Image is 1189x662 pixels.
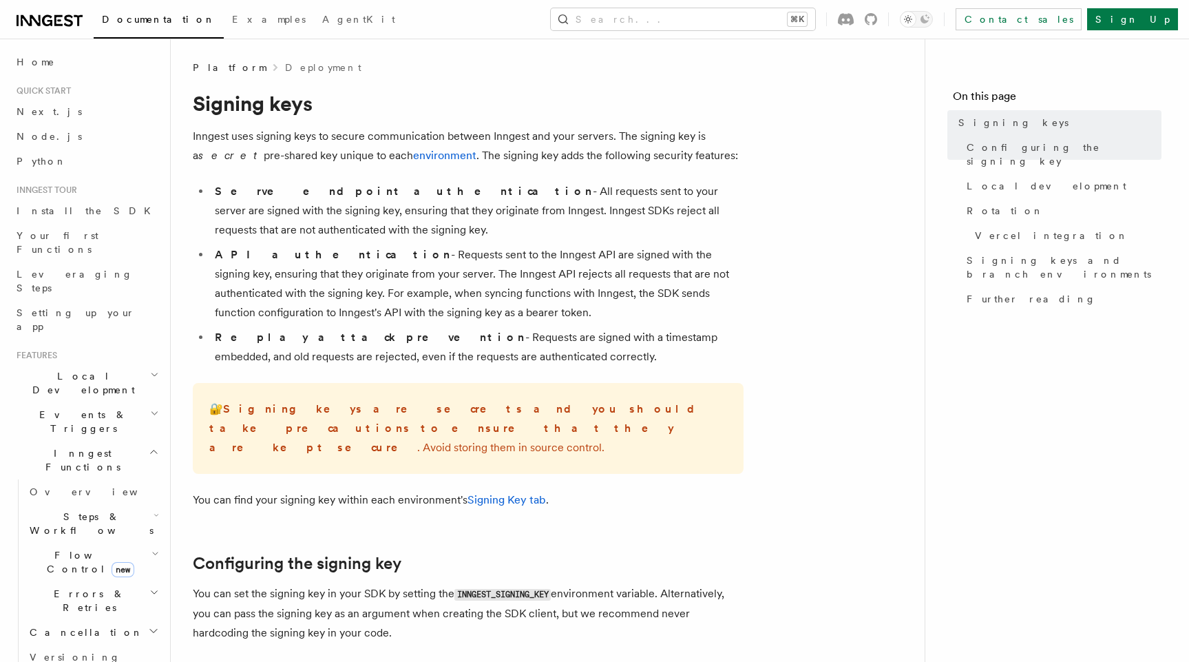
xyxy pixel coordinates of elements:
a: Documentation [94,4,224,39]
a: Your first Functions [11,223,162,262]
span: Examples [232,14,306,25]
a: Local development [961,174,1161,198]
a: AgentKit [314,4,403,37]
span: Your first Functions [17,230,98,255]
a: Python [11,149,162,174]
span: Leveraging Steps [17,269,133,293]
a: Deployment [285,61,361,74]
a: Configuring the signing key [193,554,401,573]
span: Cancellation [24,625,143,639]
p: You can find your signing key within each environment's . [193,490,744,510]
span: Errors & Retries [24,587,149,614]
a: Overview [24,479,162,504]
span: Signing keys and branch environments [967,254,1161,281]
button: Local Development [11,364,162,402]
button: Errors & Retries [24,581,162,620]
a: Configuring the signing key [961,135,1161,174]
a: Contact sales [956,8,1082,30]
span: Setting up your app [17,307,135,332]
span: Local development [967,179,1126,193]
a: environment [413,149,476,162]
p: You can set the signing key in your SDK by setting the environment variable. Alternatively, you c... [193,584,744,643]
span: Signing keys [958,116,1069,130]
h4: On this page [953,88,1161,110]
button: Events & Triggers [11,402,162,441]
span: Home [17,55,55,69]
span: AgentKit [322,14,395,25]
span: Further reading [967,292,1096,306]
a: Sign Up [1087,8,1178,30]
a: Install the SDK [11,198,162,223]
span: Flow Control [24,548,151,576]
h1: Signing keys [193,91,744,116]
span: Inngest tour [11,185,77,196]
button: Steps & Workflows [24,504,162,543]
a: Node.js [11,124,162,149]
em: secret [198,149,264,162]
a: Vercel integration [969,223,1161,248]
span: Documentation [102,14,215,25]
a: Signing Key tab [467,493,546,506]
span: Node.js [17,131,82,142]
a: Next.js [11,99,162,124]
span: Configuring the signing key [967,141,1161,168]
strong: Signing keys are secrets and you should take precautions to ensure that they are kept secure [209,402,706,454]
p: 🔐 . Avoid storing them in source control. [209,400,727,457]
a: Rotation [961,198,1161,223]
li: - Requests are signed with a timestamp embedded, and old requests are rejected, even if the reque... [211,328,744,366]
li: - All requests sent to your server are signed with the signing key, ensuring that they originate ... [211,182,744,240]
kbd: ⌘K [788,12,807,26]
a: Signing keys and branch environments [961,248,1161,287]
a: Examples [224,4,314,37]
span: Next.js [17,106,82,117]
a: Signing keys [953,110,1161,135]
span: Steps & Workflows [24,510,154,537]
span: Features [11,350,57,361]
a: Setting up your app [11,300,162,339]
button: Flow Controlnew [24,543,162,581]
span: Local Development [11,369,150,397]
p: Inngest uses signing keys to secure communication between Inngest and your servers. The signing k... [193,127,744,165]
a: Home [11,50,162,74]
code: INNGEST_SIGNING_KEY [454,589,551,601]
span: Inngest Functions [11,446,149,474]
button: Toggle dark mode [900,11,933,28]
li: - Requests sent to the Inngest API are signed with the signing key, ensuring that they originate ... [211,245,744,322]
span: Python [17,156,67,167]
strong: API authentication [215,248,451,261]
span: Platform [193,61,266,74]
button: Search...⌘K [551,8,815,30]
a: Leveraging Steps [11,262,162,300]
span: new [112,562,134,577]
span: Events & Triggers [11,408,150,435]
button: Inngest Functions [11,441,162,479]
button: Cancellation [24,620,162,645]
strong: Replay attack prevention [215,331,525,344]
strong: Serve endpoint authentication [215,185,593,198]
span: Quick start [11,85,71,96]
span: Vercel integration [975,229,1128,242]
span: Install the SDK [17,205,159,216]
span: Rotation [967,204,1044,218]
span: Overview [30,486,171,497]
a: Further reading [961,287,1161,311]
